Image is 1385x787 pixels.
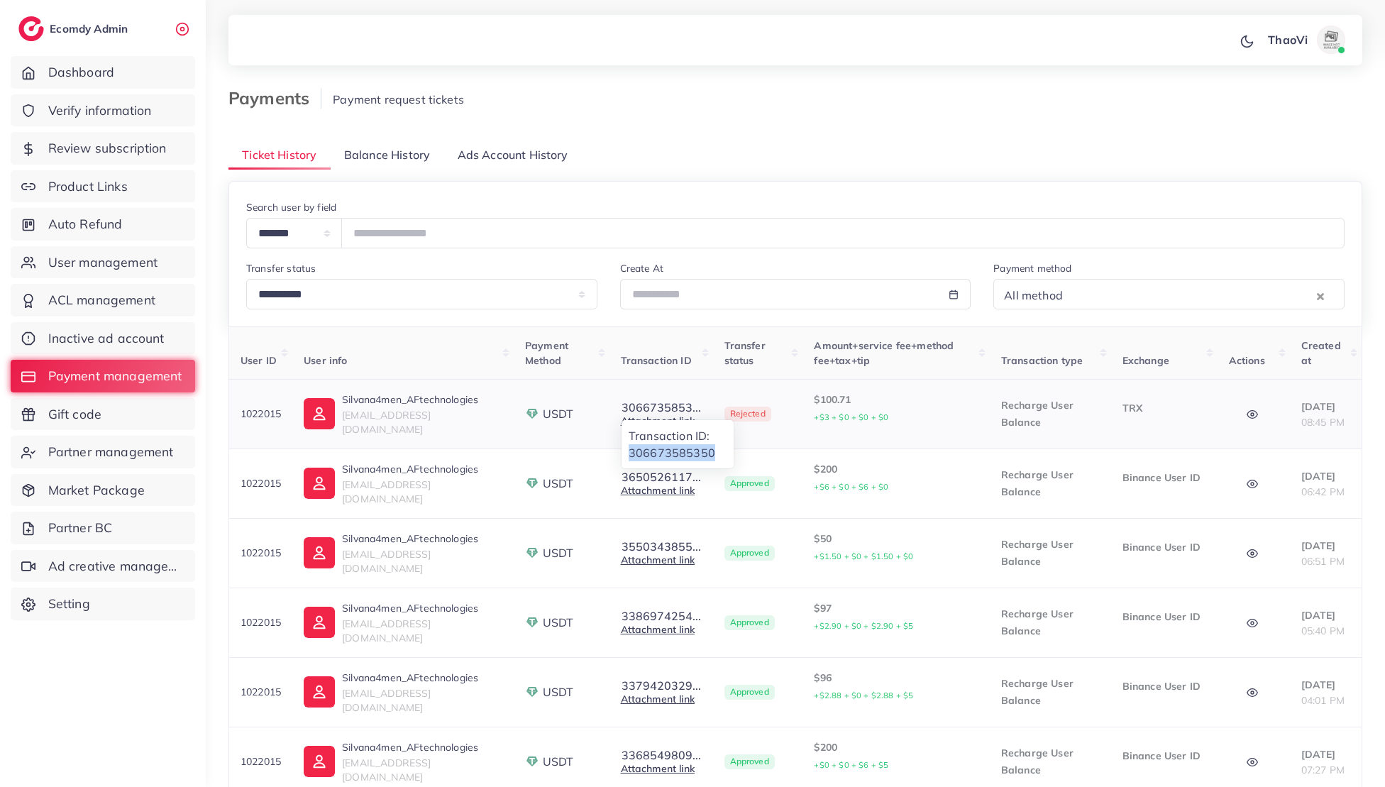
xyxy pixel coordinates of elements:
[50,22,131,35] h2: Ecomdy Admin
[1122,608,1206,625] p: Binance User ID
[543,475,574,492] span: USDT
[814,461,978,495] p: $200
[11,474,195,507] a: Market Package
[242,147,316,163] span: Ticket History
[620,261,663,275] label: Create At
[814,412,888,422] small: +$3 + $0 + $0 + $0
[1001,605,1100,639] p: Recharge User Balance
[48,329,165,348] span: Inactive ad account
[11,322,195,355] a: Inactive ad account
[621,540,702,553] button: 3550343855...
[621,419,734,469] ul: 3066735853...
[48,215,123,233] span: Auto Refund
[304,746,335,777] img: ic-user-info.36bf1079.svg
[342,600,502,617] p: Silvana4men_AFtechnologies
[814,739,978,774] p: $200
[724,339,766,366] span: Transfer status
[342,461,502,478] p: Silvana4men_AFtechnologies
[1301,485,1345,498] span: 06:42 PM
[342,617,431,644] span: [EMAIL_ADDRESS][DOMAIN_NAME]
[11,360,195,392] a: Payment management
[342,391,502,408] p: Silvana4men_AFtechnologies
[1122,469,1206,486] p: Binance User ID
[525,685,539,699] img: payment
[814,530,978,565] p: $50
[344,147,430,163] span: Balance History
[621,762,695,775] a: Attachment link
[11,436,195,468] a: Partner management
[1301,624,1345,637] span: 05:40 PM
[1301,398,1350,415] p: [DATE]
[543,754,574,770] span: USDT
[304,354,347,367] span: User info
[48,63,114,82] span: Dashboard
[342,530,502,547] p: Silvana4men_AFtechnologies
[304,398,335,429] img: ic-user-info.36bf1079.svg
[993,279,1345,309] div: Search for option
[1067,285,1313,307] input: Search for option
[1122,354,1169,367] span: Exchange
[621,554,695,566] a: Attachment link
[814,760,888,770] small: +$0 + $0 + $6 + $5
[48,481,145,500] span: Market Package
[333,92,464,106] span: Payment request tickets
[814,482,888,492] small: +$6 + $0 + $6 + $0
[48,557,184,576] span: Ad creative management
[342,739,502,756] p: Silvana4men_AFtechnologies
[241,753,281,770] p: 1022015
[1001,397,1100,431] p: Recharge User Balance
[246,261,316,275] label: Transfer status
[543,615,574,631] span: USDT
[1301,468,1350,485] p: [DATE]
[621,693,695,705] a: Attachment link
[1301,339,1341,366] span: Created at
[1301,416,1345,429] span: 08:45 PM
[342,756,431,783] span: [EMAIL_ADDRESS][DOMAIN_NAME]
[48,291,155,309] span: ACL management
[304,468,335,499] img: ic-user-info.36bf1079.svg
[1301,537,1350,554] p: [DATE]
[11,512,195,544] a: Partner BC
[48,595,90,613] span: Setting
[543,684,574,700] span: USDT
[525,407,539,421] img: payment
[48,177,128,196] span: Product Links
[1001,744,1100,778] p: Recharge User Balance
[1229,354,1265,367] span: Actions
[11,208,195,241] a: Auto Refund
[48,101,152,120] span: Verify information
[246,200,336,214] label: Search user by field
[814,339,954,366] span: Amount+service fee+method fee+tax+tip
[241,405,281,422] p: 1022015
[1301,676,1350,693] p: [DATE]
[724,407,771,422] span: Rejected
[48,519,113,537] span: Partner BC
[1301,764,1345,776] span: 07:27 PM
[621,414,695,427] a: Attachment link
[621,610,702,622] button: 3386974254...
[1301,555,1345,568] span: 06:51 PM
[525,546,539,560] img: payment
[304,607,335,638] img: ic-user-info.36bf1079.svg
[18,16,44,41] img: logo
[525,339,568,366] span: Payment Method
[342,478,431,505] span: [EMAIL_ADDRESS][DOMAIN_NAME]
[1001,285,1066,307] span: All method
[241,683,281,700] p: 1022015
[1001,675,1100,709] p: Recharge User Balance
[993,261,1071,275] label: Payment method
[304,676,335,708] img: ic-user-info.36bf1079.svg
[18,16,131,41] a: logoEcomdy Admin
[1268,31,1308,48] p: ThaoVi
[241,544,281,561] p: 1022015
[724,615,775,631] span: Approved
[11,588,195,620] a: Setting
[621,354,692,367] span: Transaction ID
[724,685,775,700] span: Approved
[1301,694,1345,707] span: 04:01 PM
[1317,287,1324,304] button: Clear Selected
[814,690,913,700] small: +$2.88 + $0 + $2.88 + $5
[621,679,702,692] button: 3379420329...
[1122,747,1206,764] p: Binance User ID
[48,405,101,424] span: Gift code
